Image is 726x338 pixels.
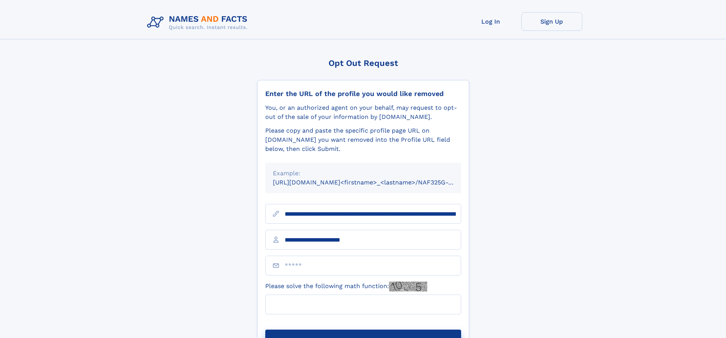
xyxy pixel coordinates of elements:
[144,12,254,33] img: Logo Names and Facts
[265,282,427,292] label: Please solve the following math function:
[273,169,454,178] div: Example:
[265,90,461,98] div: Enter the URL of the profile you would like removed
[273,179,476,186] small: [URL][DOMAIN_NAME]<firstname>_<lastname>/NAF325G-xxxxxxxx
[257,58,469,68] div: Opt Out Request
[521,12,582,31] a: Sign Up
[460,12,521,31] a: Log In
[265,103,461,122] div: You, or an authorized agent on your behalf, may request to opt-out of the sale of your informatio...
[265,126,461,154] div: Please copy and paste the specific profile page URL on [DOMAIN_NAME] you want removed into the Pr...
